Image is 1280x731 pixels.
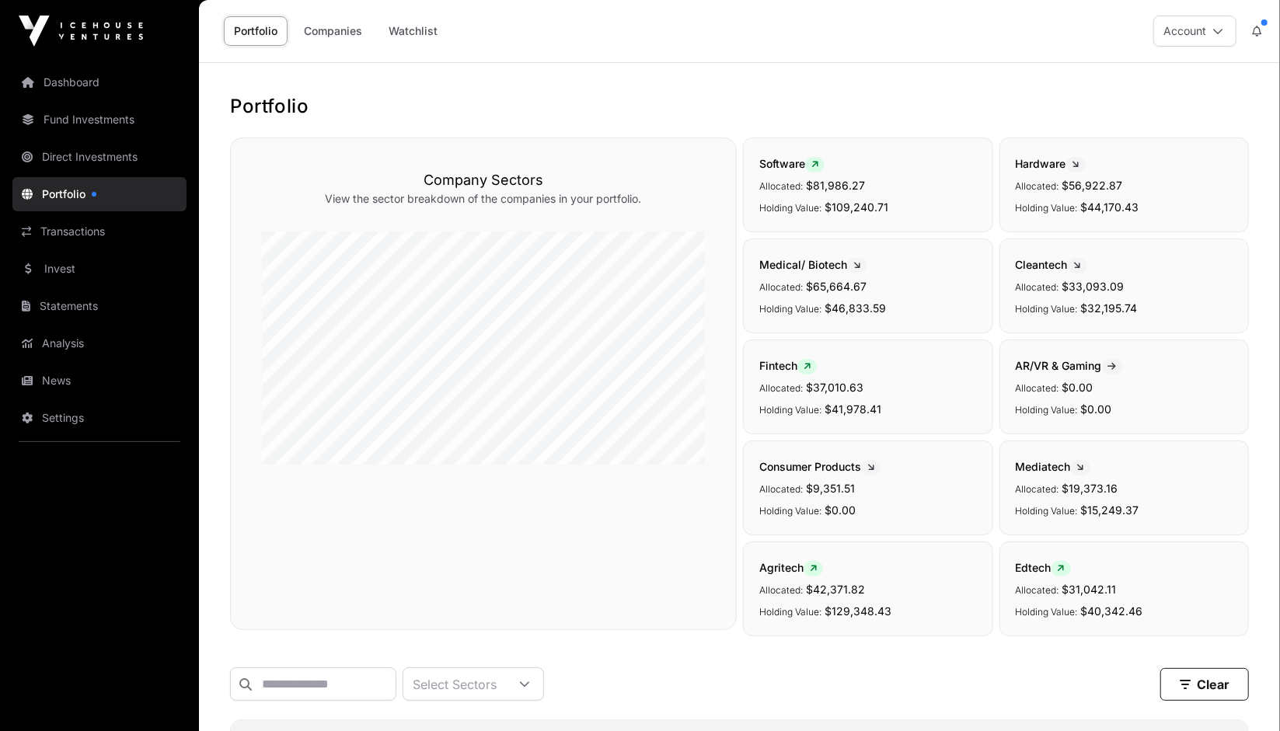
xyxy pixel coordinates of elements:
[12,401,187,435] a: Settings
[759,404,821,416] span: Holding Value:
[1081,604,1143,618] span: $40,342.46
[1016,483,1059,495] span: Allocated:
[1016,382,1059,394] span: Allocated:
[230,94,1249,119] h1: Portfolio
[1202,656,1280,731] iframe: Chat Widget
[759,281,803,293] span: Allocated:
[1016,460,1090,473] span: Mediatech
[19,16,143,47] img: Icehouse Ventures Logo
[1081,200,1139,214] span: $44,170.43
[759,561,823,574] span: Agritech
[806,280,867,293] span: $65,664.67
[759,202,821,214] span: Holding Value:
[1016,505,1078,517] span: Holding Value:
[825,604,891,618] span: $129,348.43
[224,16,288,46] a: Portfolio
[1081,301,1138,315] span: $32,195.74
[12,103,187,137] a: Fund Investments
[1081,402,1112,416] span: $0.00
[1016,561,1071,574] span: Edtech
[1016,281,1059,293] span: Allocated:
[12,326,187,360] a: Analysis
[12,65,187,99] a: Dashboard
[1016,606,1078,618] span: Holding Value:
[1062,583,1117,596] span: $31,042.11
[825,402,881,416] span: $41,978.41
[403,668,506,700] div: Select Sectors
[1016,404,1078,416] span: Holding Value:
[806,482,855,495] span: $9,351.51
[759,483,803,495] span: Allocated:
[262,169,705,191] h3: Company Sectors
[1016,157,1086,170] span: Hardware
[1062,280,1125,293] span: $33,093.09
[1016,180,1059,192] span: Allocated:
[12,214,187,249] a: Transactions
[825,503,856,517] span: $0.00
[1016,202,1078,214] span: Holding Value:
[759,382,803,394] span: Allocated:
[825,301,886,315] span: $46,833.59
[1081,503,1139,517] span: $15,249.37
[262,191,705,207] p: View the sector breakdown of the companies in your portfolio.
[759,359,817,372] span: Fintech
[12,140,187,174] a: Direct Investments
[12,364,187,398] a: News
[759,584,803,596] span: Allocated:
[759,180,803,192] span: Allocated:
[1062,381,1093,394] span: $0.00
[759,606,821,618] span: Holding Value:
[1016,258,1087,271] span: Cleantech
[1160,668,1249,701] button: Clear
[1062,179,1123,192] span: $56,922.87
[759,460,881,473] span: Consumer Products
[1016,584,1059,596] span: Allocated:
[12,252,187,286] a: Invest
[378,16,448,46] a: Watchlist
[759,258,867,271] span: Medical/ Biotech
[806,179,865,192] span: $81,986.27
[825,200,888,214] span: $109,240.71
[12,177,187,211] a: Portfolio
[1153,16,1236,47] button: Account
[759,157,825,170] span: Software
[806,583,865,596] span: $42,371.82
[1016,303,1078,315] span: Holding Value:
[294,16,372,46] a: Companies
[12,289,187,323] a: Statements
[759,303,821,315] span: Holding Value:
[1016,359,1123,372] span: AR/VR & Gaming
[806,381,863,394] span: $37,010.63
[759,505,821,517] span: Holding Value:
[1062,482,1118,495] span: $19,373.16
